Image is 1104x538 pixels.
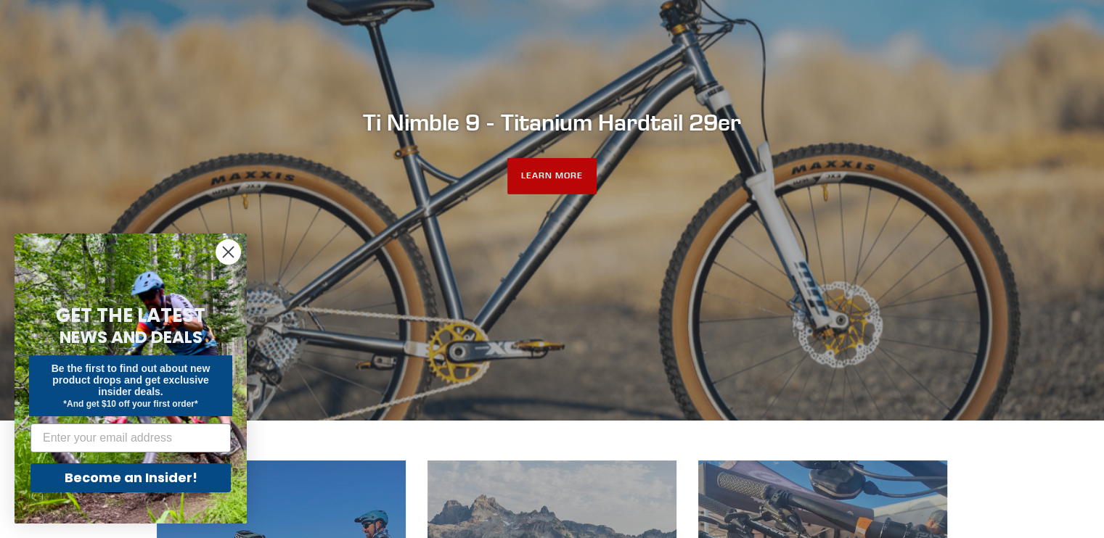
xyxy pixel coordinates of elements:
[30,463,231,492] button: Become an Insider!
[157,108,948,136] h2: Ti Nimble 9 - Titanium Hardtail 29er
[216,239,241,265] button: Close dialog
[56,302,205,328] span: GET THE LATEST
[507,158,597,194] a: LEARN MORE
[63,399,197,409] span: *And get $10 off your first order*
[30,423,231,452] input: Enter your email address
[60,326,203,349] span: NEWS AND DEALS
[52,363,210,397] span: Be the first to find out about new product drops and get exclusive insider deals.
